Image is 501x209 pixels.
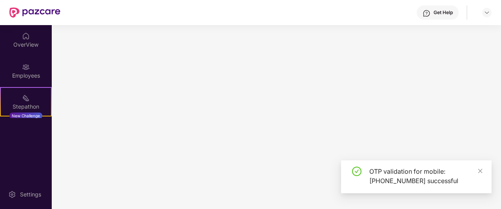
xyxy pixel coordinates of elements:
img: New Pazcare Logo [9,7,60,18]
div: Stepathon [1,103,51,111]
img: svg+xml;base64,PHN2ZyB4bWxucz0iaHR0cDovL3d3dy53My5vcmcvMjAwMC9zdmciIHdpZHRoPSIyMSIgaGVpZ2h0PSIyMC... [22,94,30,102]
div: Settings [18,191,44,198]
img: svg+xml;base64,PHN2ZyBpZD0iRW1wbG95ZWVzIiB4bWxucz0iaHR0cDovL3d3dy53My5vcmcvMjAwMC9zdmciIHdpZHRoPS... [22,63,30,71]
img: svg+xml;base64,PHN2ZyBpZD0iRHJvcGRvd24tMzJ4MzIiIHhtbG5zPSJodHRwOi8vd3d3LnczLm9yZy8yMDAwL3N2ZyIgd2... [484,9,490,16]
span: close [477,168,483,174]
img: svg+xml;base64,PHN2ZyBpZD0iU2V0dGluZy0yMHgyMCIgeG1sbnM9Imh0dHA6Ly93d3cudzMub3JnLzIwMDAvc3ZnIiB3aW... [8,191,16,198]
div: Get Help [434,9,453,16]
span: check-circle [352,167,361,176]
div: New Challenge [9,113,42,119]
img: svg+xml;base64,PHN2ZyBpZD0iSG9tZSIgeG1sbnM9Imh0dHA6Ly93d3cudzMub3JnLzIwMDAvc3ZnIiB3aWR0aD0iMjAiIG... [22,32,30,40]
div: OTP validation for mobile: [PHONE_NUMBER] successful [369,167,482,185]
img: svg+xml;base64,PHN2ZyBpZD0iSGVscC0zMngzMiIgeG1sbnM9Imh0dHA6Ly93d3cudzMub3JnLzIwMDAvc3ZnIiB3aWR0aD... [423,9,430,17]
